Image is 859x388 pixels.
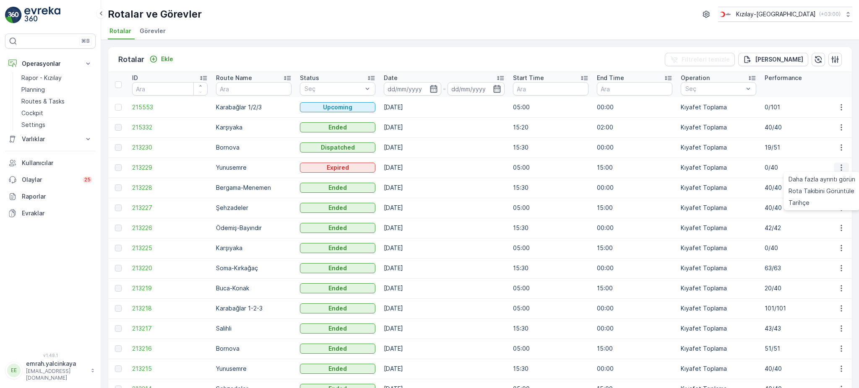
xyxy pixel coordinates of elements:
button: Kızılay-[GEOGRAPHIC_DATA](+03:00) [718,7,852,22]
button: EEemrah.yalcinkaya[EMAIL_ADDRESS][DOMAIN_NAME] [5,360,96,381]
td: 05:00 [509,158,593,178]
td: Kıyafet Toplama [677,258,760,278]
p: Evraklar [22,209,92,217]
input: dd/mm/yyyy [448,82,505,96]
button: Ended [300,203,375,213]
p: Ended [328,365,347,373]
td: 05:00 [509,198,593,218]
td: Kıyafet Toplama [677,158,760,178]
td: 05:00 [509,278,593,298]
td: 15:20 [509,117,593,137]
td: Soma-Kırkağaç [212,258,296,278]
p: Performance [765,74,802,82]
p: Status [300,74,319,82]
p: Ended [328,344,347,353]
button: Ended [300,243,375,253]
td: Karşıyaka [212,238,296,258]
input: dd/mm/yyyy [384,82,441,96]
span: v 1.48.1 [5,353,96,358]
td: 63/63 [760,258,844,278]
td: Karşıyaka [212,117,296,137]
button: Expired [300,163,375,173]
div: Toggle Row Selected [115,204,122,211]
td: [DATE] [380,238,509,258]
p: Routes & Tasks [21,97,65,106]
div: Toggle Row Selected [115,285,122,292]
td: 15:30 [509,137,593,158]
button: Ended [300,122,375,132]
td: Kıyafet Toplama [677,117,760,137]
td: [DATE] [380,318,509,339]
td: 00:00 [593,137,677,158]
td: Kıyafet Toplama [677,238,760,258]
td: 05:00 [509,238,593,258]
a: 213215 [132,365,208,373]
div: Toggle Row Selected [115,124,122,131]
p: Ended [328,244,347,252]
p: Ended [328,284,347,292]
p: Kullanıcılar [22,159,92,167]
td: 101/101 [760,298,844,318]
td: 15:30 [509,359,593,379]
td: 00:00 [593,318,677,339]
p: Start Time [513,74,544,82]
p: End Time [597,74,624,82]
td: [DATE] [380,97,509,117]
a: 213226 [132,224,208,232]
a: 213217 [132,324,208,333]
span: Rota Takibini Görüntüle [789,187,854,195]
button: Ended [300,303,375,313]
span: Görevler [140,27,166,35]
a: Raporlar [5,188,96,205]
p: ( +03:00 ) [819,11,841,18]
p: Olaylar [22,176,78,184]
p: emrah.yalcinkaya [26,360,86,368]
td: 05:00 [509,339,593,359]
span: Daha fazla ayrıntı görün [789,175,855,184]
p: Ended [328,204,347,212]
td: 40/40 [760,117,844,137]
a: 213225 [132,244,208,252]
td: 15:00 [593,339,677,359]
td: Karabağlar 1-2-3 [212,298,296,318]
div: Toggle Row Selected [115,184,122,191]
button: Ended [300,323,375,334]
td: 00:00 [593,258,677,278]
td: [DATE] [380,158,509,178]
a: Rota Takibini Görüntüle [785,185,859,197]
img: logo [5,7,22,23]
span: 213227 [132,204,208,212]
td: Şehzadeler [212,198,296,218]
td: 15:00 [593,278,677,298]
td: Kıyafet Toplama [677,298,760,318]
div: Toggle Row Selected [115,164,122,171]
p: Seç [685,85,743,93]
a: Rapor - Kızılay [18,72,96,84]
p: Ended [328,224,347,232]
td: 00:00 [593,298,677,318]
td: 0/40 [760,238,844,258]
a: 213216 [132,344,208,353]
td: 15:00 [593,238,677,258]
button: Filtreleri temizle [665,53,735,66]
span: Rotalar [109,27,131,35]
td: 20/40 [760,278,844,298]
img: logo_light-DOdMpM7g.png [24,7,60,23]
span: 213219 [132,284,208,292]
td: Kıyafet Toplama [677,178,760,198]
div: Toggle Row Selected [115,144,122,151]
p: Cockpit [21,109,43,117]
td: [DATE] [380,258,509,278]
a: Kullanıcılar [5,155,96,171]
td: [DATE] [380,339,509,359]
td: [DATE] [380,218,509,238]
p: Rapor - Kızılay [21,74,62,82]
td: 15:30 [509,218,593,238]
a: 213228 [132,184,208,192]
button: Ended [300,283,375,293]
td: [DATE] [380,198,509,218]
